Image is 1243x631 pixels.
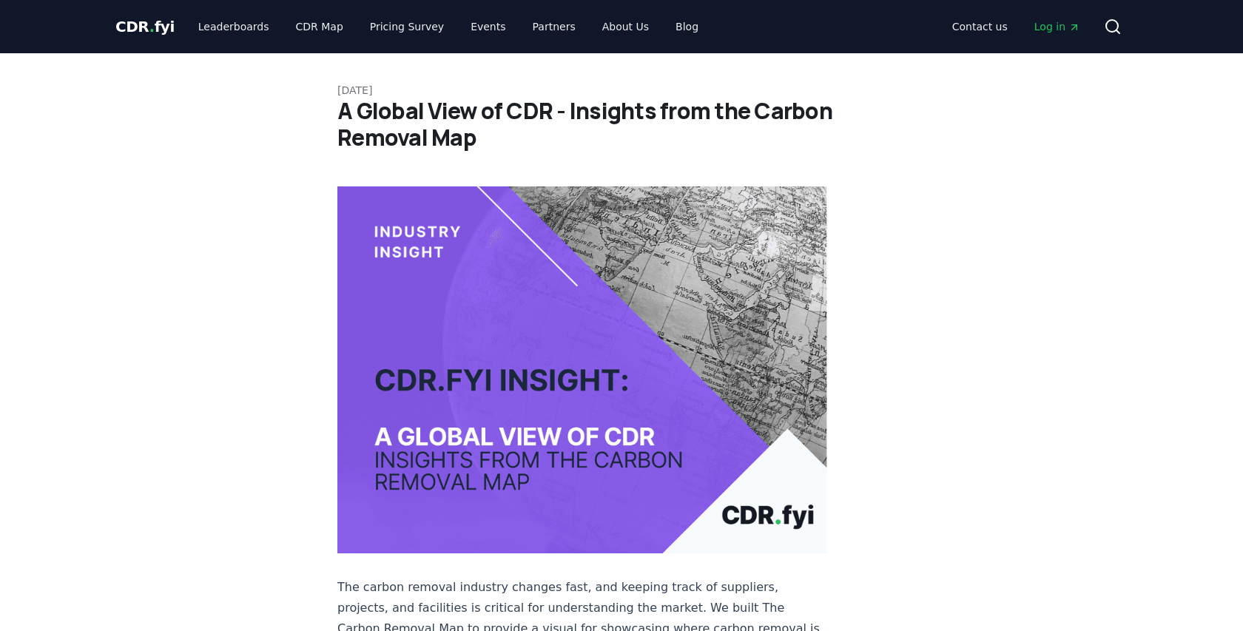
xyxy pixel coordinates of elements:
a: CDR.fyi [115,16,175,37]
a: CDR Map [284,13,355,40]
a: Partners [521,13,587,40]
span: Log in [1034,19,1080,34]
a: Pricing Survey [358,13,456,40]
nav: Main [940,13,1092,40]
span: CDR fyi [115,18,175,36]
a: About Us [590,13,661,40]
a: Contact us [940,13,1020,40]
p: [DATE] [337,83,906,98]
a: Events [459,13,517,40]
h1: A Global View of CDR - Insights from the Carbon Removal Map [337,98,906,151]
span: . [149,18,155,36]
a: Blog [664,13,710,40]
nav: Main [186,13,710,40]
img: blog post image [337,186,827,553]
a: Log in [1023,13,1092,40]
a: Leaderboards [186,13,281,40]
